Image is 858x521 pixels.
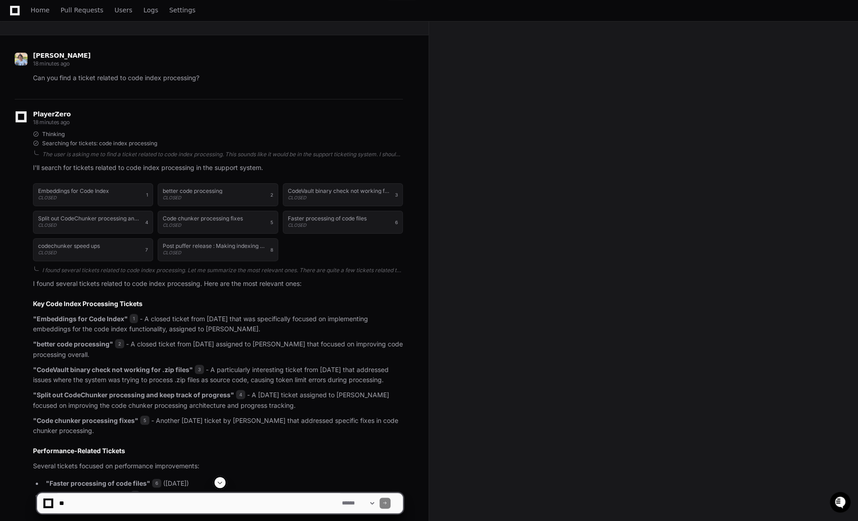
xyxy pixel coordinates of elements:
[158,183,278,206] button: better code processingCLOSED2
[33,52,91,59] span: [PERSON_NAME]
[33,119,70,126] span: 18 minutes ago
[9,68,26,85] img: 1736555170064-99ba0984-63c1-480f-8ee9-699278ef63ed
[156,71,167,82] button: Start new chat
[33,340,113,348] strong: "better code processing"
[33,390,403,411] p: - A [DATE] ticket assigned to [PERSON_NAME] focused on improving the code chunker processing arch...
[31,7,49,13] span: Home
[283,211,403,234] button: Faster processing of code filesCLOSED6
[33,73,403,83] p: Can you find a ticket related to code index processing?
[130,314,138,323] span: 1
[31,77,116,85] div: We're available if you need us!
[270,246,273,253] span: 8
[145,219,148,226] span: 4
[158,211,278,234] button: Code chunker processing fixesCLOSED5
[65,96,111,103] a: Powered byPylon
[163,188,222,194] h1: better code processing
[33,60,70,67] span: 18 minutes ago
[38,250,56,255] span: CLOSED
[395,219,398,226] span: 6
[163,222,181,228] span: CLOSED
[236,390,245,399] span: 4
[42,151,403,158] div: The user is asking me to find a ticket related to code index processing. This sounds like it woul...
[60,7,103,13] span: Pull Requests
[270,219,273,226] span: 5
[9,37,167,51] div: Welcome
[288,216,367,221] h1: Faster processing of code files
[33,314,403,335] p: - A closed ticket from [DATE] that was specifically focused on implementing embeddings for the co...
[91,96,111,103] span: Pylon
[270,191,273,198] span: 2
[38,188,109,194] h1: Embeddings for Code Index
[38,222,56,228] span: CLOSED
[33,416,403,437] p: - Another [DATE] ticket by [PERSON_NAME] that addressed specific fixes in code chunker processing.
[33,299,403,308] h2: Key Code Index Processing Tickets
[33,339,403,360] p: - A closed ticket from [DATE] assigned to [PERSON_NAME] that focused on improving code processing...
[33,163,403,173] p: I'll search for tickets related to code index processing in the support system.
[33,366,193,373] strong: "CodeVault binary check not working for .zip files"
[9,9,27,27] img: PlayerZero
[33,211,153,234] button: Split out CodeChunker processing and keep track of progressCLOSED4
[33,315,128,323] strong: "Embeddings for Code Index"
[38,195,56,200] span: CLOSED
[33,446,403,455] h2: Performance-Related Tickets
[33,365,403,386] p: - A particularly interesting ticket from [DATE] that addressed issues where the system was trying...
[169,7,195,13] span: Settings
[31,68,150,77] div: Start new chat
[33,391,234,399] strong: "Split out CodeChunker processing and keep track of progress"
[115,339,124,348] span: 2
[38,243,100,249] h1: codechunker speed ups
[33,279,403,289] p: I found several tickets related to code index processing. Here are the most relevant ones:
[143,7,158,13] span: Logs
[42,140,157,147] span: Searching for tickets: code index processing
[288,222,306,228] span: CLOSED
[829,491,853,516] iframe: Open customer support
[163,250,181,255] span: CLOSED
[145,246,148,253] span: 7
[115,7,132,13] span: Users
[42,131,65,138] span: Thinking
[33,238,153,261] button: codechunker speed upsCLOSED7
[33,111,71,117] span: PlayerZero
[140,416,149,425] span: 5
[33,461,403,472] p: Several tickets focused on performance improvements:
[38,216,141,221] h1: Split out CodeChunker processing and keep track of progress
[15,53,27,66] img: avatar
[395,191,398,198] span: 3
[288,195,306,200] span: CLOSED
[33,417,138,424] strong: "Code chunker processing fixes"
[146,191,148,198] span: 1
[195,365,204,374] span: 3
[163,243,265,249] h1: Post puffer release : Making indexing + retrieval faster
[288,188,390,194] h1: CodeVault binary check not working for .zip files
[33,183,153,206] button: Embeddings for Code IndexCLOSED1
[42,267,403,274] div: I found several tickets related to code index processing. Let me summarize the most relevant ones...
[158,238,278,261] button: Post puffer release : Making indexing + retrieval fasterCLOSED8
[163,216,243,221] h1: Code chunker processing fixes
[283,183,403,206] button: CodeVault binary check not working for .zip filesCLOSED3
[163,195,181,200] span: CLOSED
